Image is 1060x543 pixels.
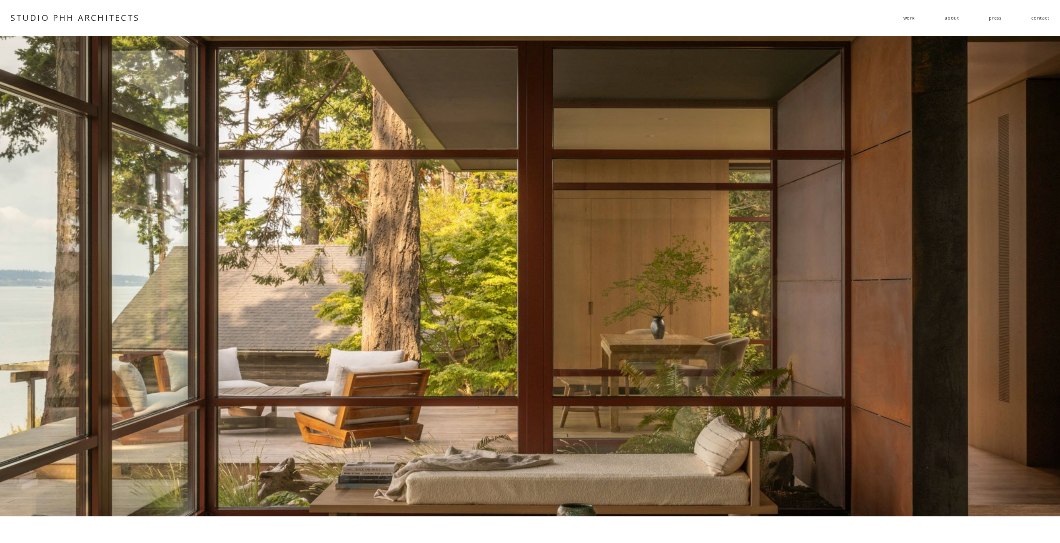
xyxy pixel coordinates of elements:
span: work [903,12,915,23]
a: about [945,12,959,24]
a: folder dropdown [903,12,915,24]
a: STUDIO PHH ARCHITECTS [10,12,140,23]
a: contact [1031,12,1049,24]
a: press [989,12,1002,24]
